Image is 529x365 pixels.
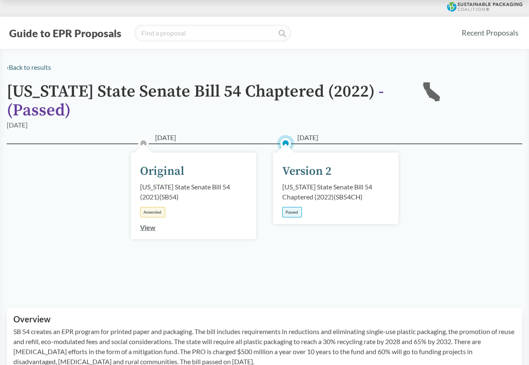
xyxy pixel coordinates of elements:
a: View [140,223,156,231]
span: - ( Passed ) [7,81,384,121]
div: Original [140,163,184,180]
div: Amended [140,207,165,217]
span: [DATE] [155,133,176,143]
div: [US_STATE] State Senate Bill 54 (2021) ( SB54 ) [140,182,247,202]
span: [DATE] [297,133,318,143]
a: Recent Proposals [458,23,522,42]
h1: [US_STATE] State Senate Bill 54 Chaptered (2022) [7,82,408,120]
div: [DATE] [7,120,28,130]
div: [US_STATE] State Senate Bill 54 Chaptered (2022) ( SB54CH ) [282,182,389,202]
input: Find a proposal [134,25,291,41]
a: ‹Back to results [7,63,51,71]
div: Version 2 [282,163,332,180]
button: Guide to EPR Proposals [7,26,124,40]
div: Passed [282,207,302,217]
h2: Overview [13,314,516,324]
